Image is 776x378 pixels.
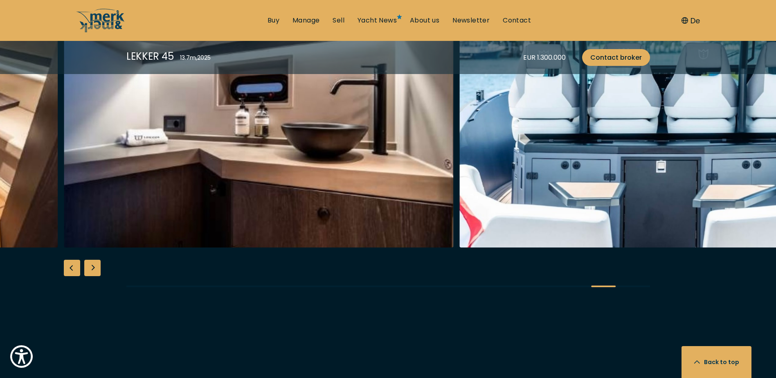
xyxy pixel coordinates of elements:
[358,16,397,25] a: Yacht News
[84,260,101,276] div: Next slide
[503,16,531,25] a: Contact
[126,49,174,63] div: LEKKER 45
[180,54,211,62] div: 13.7 m , 2025
[8,343,35,370] button: Show Accessibility Preferences
[410,16,439,25] a: About us
[333,16,344,25] a: Sell
[64,260,80,276] div: Previous slide
[682,346,751,378] button: Back to top
[452,16,490,25] a: Newsletter
[292,16,319,25] a: Manage
[590,52,642,63] span: Contact broker
[523,52,566,63] div: EUR 1.300.000
[682,15,700,26] button: De
[268,16,279,25] a: Buy
[582,49,650,66] a: Contact broker
[76,26,125,35] a: /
